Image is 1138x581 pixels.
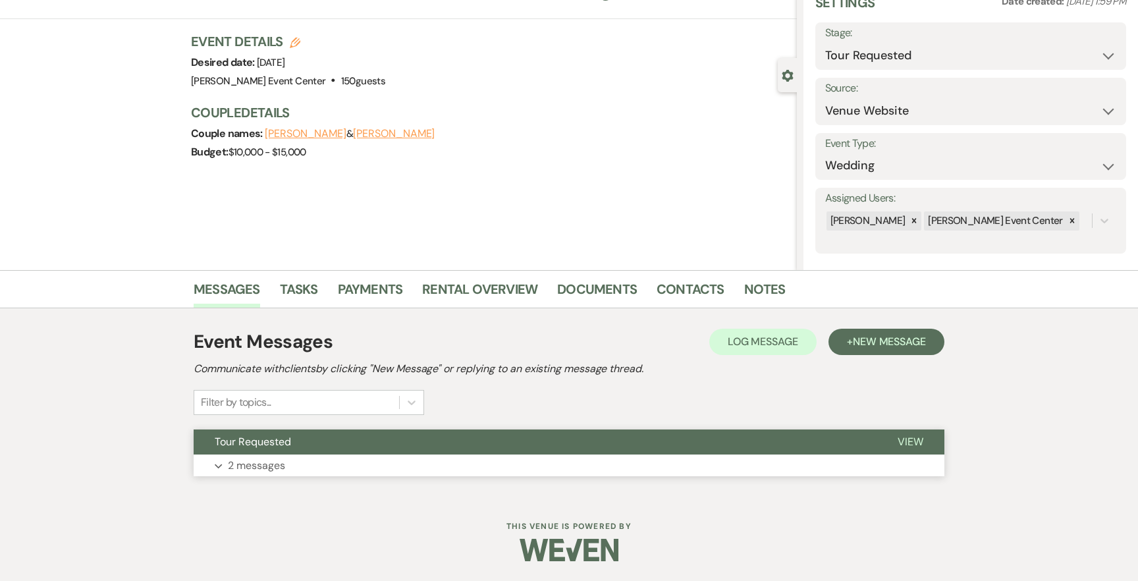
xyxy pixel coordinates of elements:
label: Event Type: [825,134,1116,153]
button: [PERSON_NAME] [265,128,346,139]
span: Couple names: [191,126,265,140]
button: +New Message [828,329,944,355]
h2: Communicate with clients by clicking "New Message" or replying to an existing message thread. [194,361,944,377]
div: [PERSON_NAME] [826,211,908,231]
p: 2 messages [228,457,285,474]
button: [PERSON_NAME] [353,128,435,139]
h3: Event Details [191,32,385,51]
button: Log Message [709,329,817,355]
div: Filter by topics... [201,395,271,410]
h1: Event Messages [194,328,333,356]
a: Documents [557,279,637,308]
a: Rental Overview [422,279,537,308]
h3: Couple Details [191,103,784,122]
button: View [877,429,944,455]
span: [PERSON_NAME] Event Center [191,74,325,88]
a: Messages [194,279,260,308]
img: Weven Logo [520,527,618,573]
span: Budget: [191,145,229,159]
a: Notes [744,279,786,308]
button: Tour Requested [194,429,877,455]
a: Payments [338,279,403,308]
div: [PERSON_NAME] Event Center [924,211,1064,231]
button: Close lead details [782,69,794,81]
label: Source: [825,79,1116,98]
button: 2 messages [194,455,944,477]
span: & [265,127,435,140]
label: Assigned Users: [825,189,1116,208]
span: Tour Requested [215,435,291,449]
span: [DATE] [257,56,284,69]
label: Stage: [825,24,1116,43]
span: Log Message [728,335,798,348]
a: Tasks [280,279,318,308]
span: New Message [853,335,926,348]
span: 150 guests [341,74,385,88]
span: Desired date: [191,55,257,69]
span: View [898,435,923,449]
a: Contacts [657,279,724,308]
span: $10,000 - $15,000 [229,146,306,159]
